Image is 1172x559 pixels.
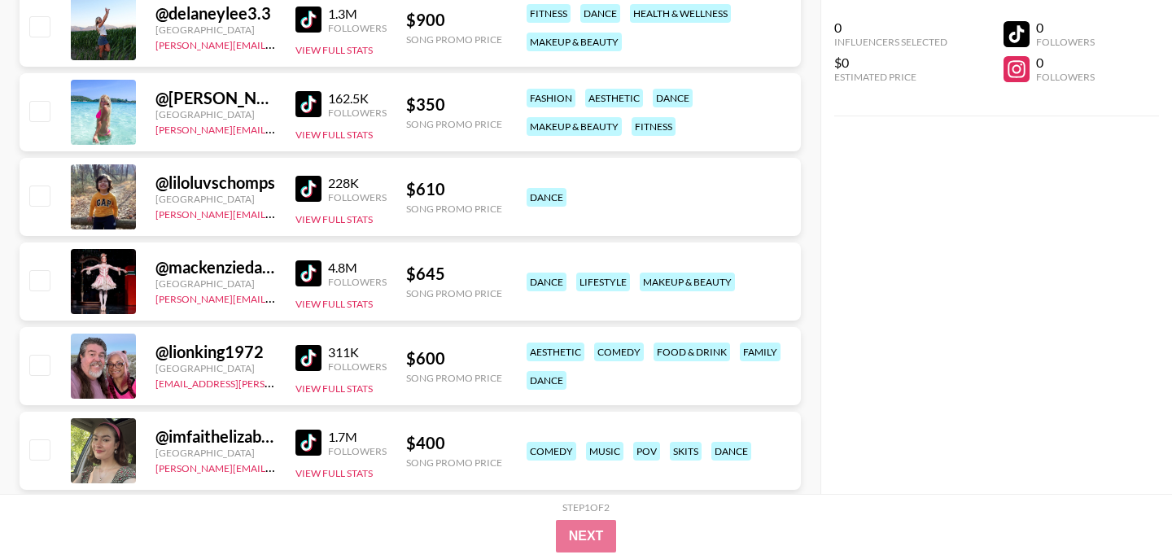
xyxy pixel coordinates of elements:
div: Followers [328,445,387,457]
div: $ 350 [406,94,502,115]
div: comedy [527,442,576,461]
div: 0 [1036,55,1095,71]
button: View Full Stats [295,382,373,395]
div: [GEOGRAPHIC_DATA] [155,362,276,374]
iframe: Drift Widget Chat Controller [1091,478,1152,539]
div: Song Promo Price [406,456,502,469]
div: [GEOGRAPHIC_DATA] [155,277,276,290]
div: Song Promo Price [406,372,502,384]
div: 1.3M [328,6,387,22]
button: View Full Stats [295,213,373,225]
a: [PERSON_NAME][EMAIL_ADDRESS][PERSON_NAME][DOMAIN_NAME] [155,36,474,51]
div: 0 [834,20,947,36]
div: $ 400 [406,433,502,453]
div: comedy [594,343,644,361]
div: lifestyle [576,273,630,291]
a: [PERSON_NAME][EMAIL_ADDRESS][DOMAIN_NAME] [155,205,396,221]
div: aesthetic [527,343,584,361]
div: @ delaneylee3.3 [155,3,276,24]
div: @ lionking1972 [155,342,276,362]
div: health & wellness [630,4,731,23]
div: Estimated Price [834,71,947,83]
div: $ 600 [406,348,502,369]
div: Song Promo Price [406,287,502,299]
div: Followers [328,191,387,203]
div: $ 645 [406,264,502,284]
div: family [740,343,781,361]
div: [GEOGRAPHIC_DATA] [155,193,276,205]
button: View Full Stats [295,129,373,141]
div: makeup & beauty [640,273,735,291]
div: @ mackenziedaviz [155,257,276,277]
div: Followers [328,360,387,373]
div: [GEOGRAPHIC_DATA] [155,108,276,120]
div: dance [527,188,566,207]
div: food & drink [654,343,730,361]
div: $0 [834,55,947,71]
a: [PERSON_NAME][EMAIL_ADDRESS][DOMAIN_NAME] [155,120,396,136]
div: $ 900 [406,10,502,30]
div: 228K [328,175,387,191]
div: [GEOGRAPHIC_DATA] [155,447,276,459]
img: TikTok [295,260,321,286]
div: Followers [328,276,387,288]
img: TikTok [295,430,321,456]
div: Followers [328,22,387,34]
div: Followers [328,107,387,119]
div: @ imfaithelizabeth [155,426,276,447]
div: dance [711,442,751,461]
button: View Full Stats [295,467,373,479]
div: skits [670,442,702,461]
img: TikTok [295,176,321,202]
img: TikTok [295,91,321,117]
button: Next [556,520,617,552]
div: @ [PERSON_NAME].[PERSON_NAME] [155,88,276,108]
button: View Full Stats [295,44,373,56]
div: Song Promo Price [406,203,502,215]
div: Song Promo Price [406,33,502,46]
div: Influencers Selected [834,36,947,48]
div: dance [580,4,620,23]
div: fitness [632,117,676,136]
div: 0 [1036,20,1095,36]
div: dance [527,371,566,390]
div: makeup & beauty [527,117,622,136]
div: makeup & beauty [527,33,622,51]
div: Followers [1036,36,1095,48]
div: dance [527,273,566,291]
div: Song Promo Price [406,118,502,130]
div: pov [633,442,660,461]
div: 4.8M [328,260,387,276]
a: [EMAIL_ADDRESS][PERSON_NAME][DOMAIN_NAME] [155,374,396,390]
a: [PERSON_NAME][EMAIL_ADDRESS][DOMAIN_NAME] [155,290,396,305]
div: fitness [527,4,571,23]
div: [GEOGRAPHIC_DATA] [155,24,276,36]
div: $ 610 [406,179,502,199]
div: 162.5K [328,90,387,107]
div: dance [653,89,693,107]
div: music [586,442,623,461]
div: Step 1 of 2 [562,501,610,513]
div: fashion [527,89,575,107]
div: aesthetic [585,89,643,107]
div: 1.7M [328,429,387,445]
button: View Full Stats [295,298,373,310]
div: Followers [1036,71,1095,83]
img: TikTok [295,7,321,33]
div: @ liloluvschomps [155,173,276,193]
img: TikTok [295,345,321,371]
a: [PERSON_NAME][EMAIL_ADDRESS][DOMAIN_NAME] [155,459,396,474]
div: 311K [328,344,387,360]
